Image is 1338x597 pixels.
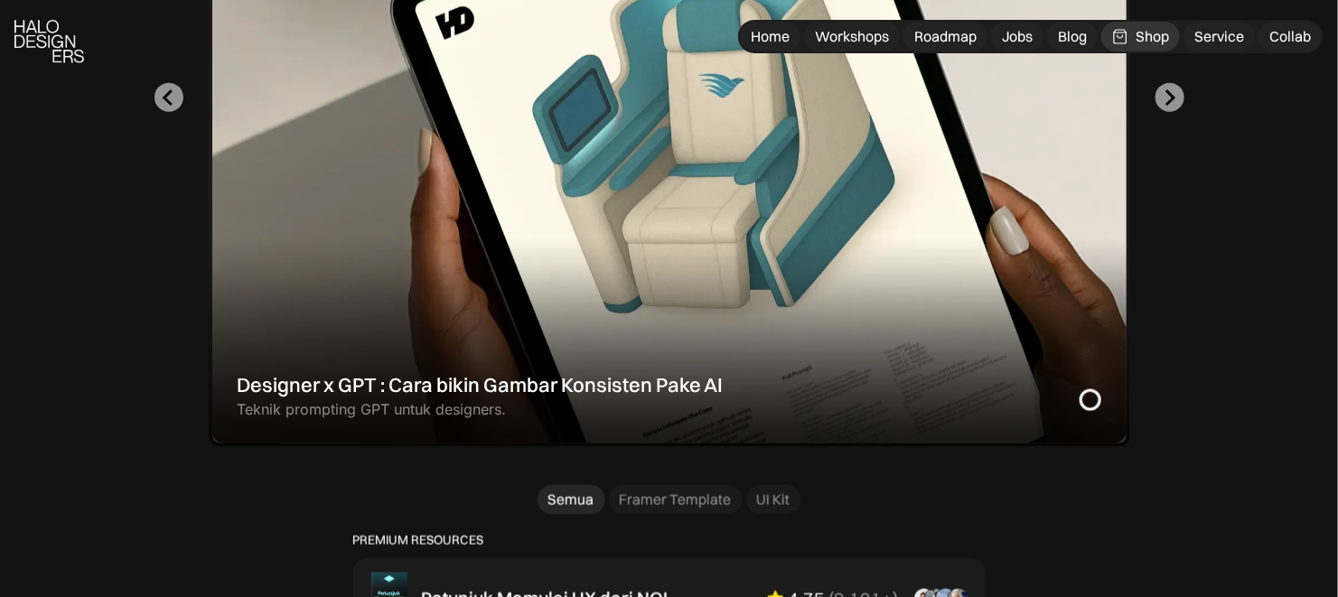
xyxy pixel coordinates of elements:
[903,22,987,51] a: Roadmap
[1002,27,1033,46] div: Jobs
[815,27,889,46] div: Workshops
[1269,27,1311,46] div: Collab
[1058,27,1087,46] div: Blog
[1194,27,1244,46] div: Service
[1258,22,1322,51] a: Collab
[1136,27,1169,46] div: Shop
[1047,22,1098,51] a: Blog
[1101,22,1180,51] a: Shop
[1184,22,1255,51] a: Service
[353,533,986,548] p: PREMIUM RESOURCES
[804,22,900,51] a: Workshops
[757,490,791,509] div: UI Kit
[620,490,732,509] div: Framer Template
[991,22,1043,51] a: Jobs
[154,83,183,112] button: Go to last slide
[914,27,977,46] div: Roadmap
[548,490,594,509] div: Semua
[740,22,800,51] a: Home
[1156,83,1184,112] button: Next slide
[751,27,790,46] div: Home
